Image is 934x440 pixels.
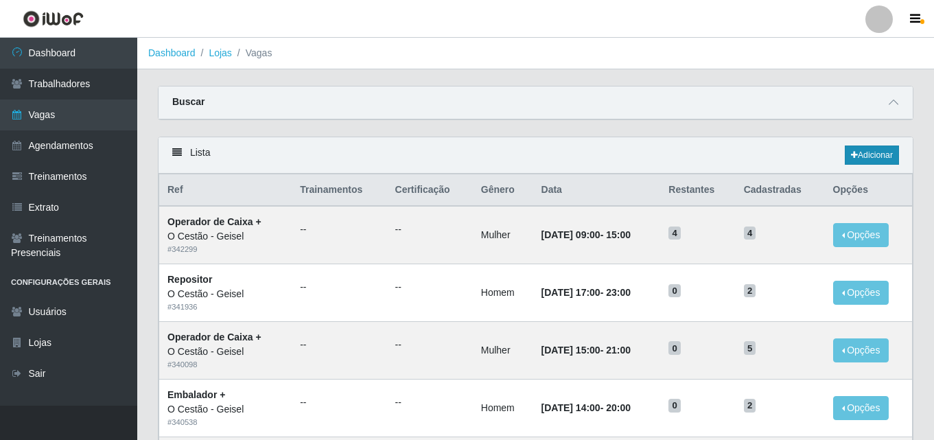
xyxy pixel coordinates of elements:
[395,395,465,410] ul: --
[833,281,889,305] button: Opções
[660,174,735,207] th: Restantes
[541,287,631,298] strong: -
[159,137,913,174] div: Lista
[167,402,283,417] div: O Cestão - Geisel
[473,379,533,437] td: Homem
[137,38,934,69] nav: breadcrumb
[668,284,681,298] span: 0
[167,332,261,343] strong: Operador de Caixa +
[541,287,600,298] time: [DATE] 17:00
[668,341,681,355] span: 0
[167,274,212,285] strong: Repositor
[541,345,631,356] strong: -
[541,402,600,413] time: [DATE] 14:00
[292,174,386,207] th: Trainamentos
[232,46,272,60] li: Vagas
[668,227,681,240] span: 4
[736,174,825,207] th: Cadastradas
[744,341,756,355] span: 5
[167,301,283,313] div: # 341936
[833,223,889,247] button: Opções
[473,174,533,207] th: Gênero
[541,229,600,240] time: [DATE] 09:00
[395,338,465,352] ul: --
[833,338,889,362] button: Opções
[167,359,283,371] div: # 340098
[300,280,378,294] ul: --
[473,321,533,379] td: Mulher
[606,402,631,413] time: 20:00
[744,227,756,240] span: 4
[473,264,533,322] td: Homem
[209,47,231,58] a: Lojas
[541,402,631,413] strong: -
[668,399,681,413] span: 0
[606,345,631,356] time: 21:00
[533,174,661,207] th: Data
[395,280,465,294] ul: --
[473,206,533,264] td: Mulher
[167,389,225,400] strong: Embalador +
[541,229,631,240] strong: -
[606,229,631,240] time: 15:00
[541,345,600,356] time: [DATE] 15:00
[167,417,283,428] div: # 340538
[300,222,378,237] ul: --
[159,174,292,207] th: Ref
[167,216,261,227] strong: Operador de Caixa +
[167,287,283,301] div: O Cestão - Geisel
[744,399,756,413] span: 2
[172,96,205,107] strong: Buscar
[167,345,283,359] div: O Cestão - Geisel
[23,10,84,27] img: CoreUI Logo
[300,395,378,410] ul: --
[387,174,473,207] th: Certificação
[167,229,283,244] div: O Cestão - Geisel
[148,47,196,58] a: Dashboard
[395,222,465,237] ul: --
[825,174,913,207] th: Opções
[167,244,283,255] div: # 342299
[845,146,899,165] a: Adicionar
[300,338,378,352] ul: --
[744,284,756,298] span: 2
[606,287,631,298] time: 23:00
[833,396,889,420] button: Opções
